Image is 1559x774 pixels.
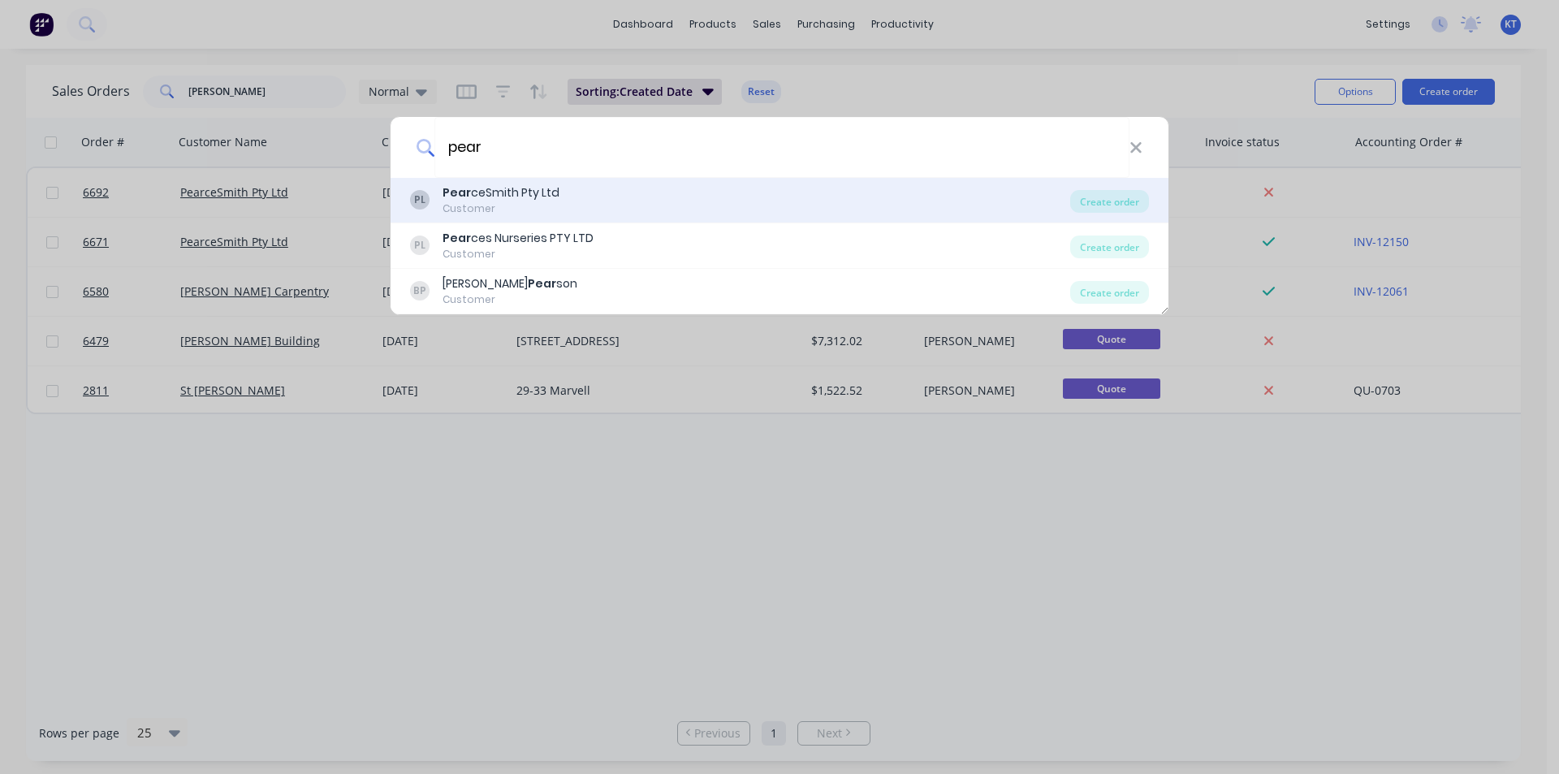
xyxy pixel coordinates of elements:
[1070,236,1149,258] div: Create order
[1070,281,1149,304] div: Create order
[410,190,430,210] div: PL
[443,247,594,262] div: Customer
[443,275,577,292] div: [PERSON_NAME] son
[410,281,430,301] div: BP
[443,230,471,246] b: Pear
[443,184,559,201] div: ceSmith Pty Ltd
[443,230,594,247] div: ces Nurseries PTY LTD
[528,275,556,292] b: Pear
[443,201,559,216] div: Customer
[434,117,1129,178] input: Enter a customer name to create a new order...
[1070,190,1149,213] div: Create order
[443,184,471,201] b: Pear
[410,236,430,255] div: PL
[443,292,577,307] div: Customer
